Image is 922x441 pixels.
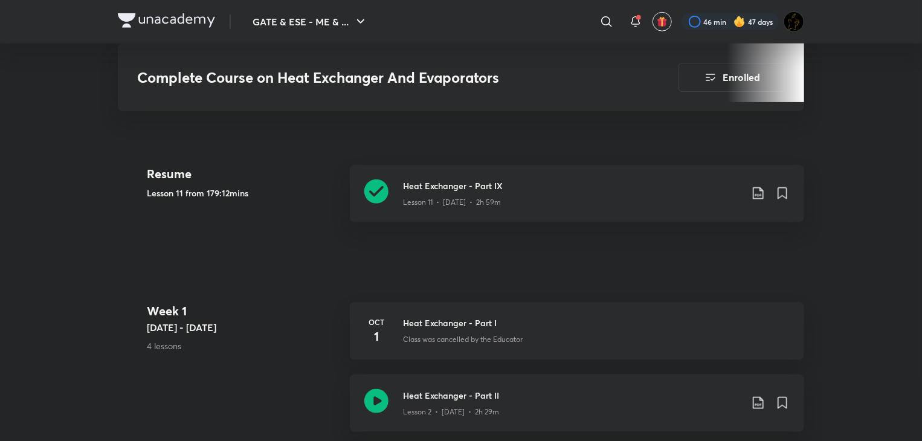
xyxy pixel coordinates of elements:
h3: Heat Exchanger - Part IX [403,179,741,192]
button: GATE & ESE - ME & ... [245,10,375,34]
p: Lesson 2 • [DATE] • 2h 29m [403,407,499,417]
p: Lesson 11 • [DATE] • 2h 59m [403,197,501,208]
h3: Heat Exchanger - Part I [403,317,790,329]
h4: 1 [364,327,388,346]
a: Heat Exchanger - Part IXLesson 11 • [DATE] • 2h 59m [350,165,804,237]
button: avatar [653,12,672,31]
h4: Week 1 [147,302,340,320]
a: Company Logo [118,13,215,31]
img: streak [733,16,746,28]
p: 4 lessons [147,340,340,352]
h4: Resume [147,165,340,183]
img: Ranit Maity01 [784,11,804,32]
img: Company Logo [118,13,215,28]
h3: Complete Course on Heat Exchanger And Evaporators [137,69,610,86]
h3: Heat Exchanger - Part II [403,389,741,402]
a: Oct1Heat Exchanger - Part IClass was cancelled by the Educator [350,302,804,375]
img: avatar [657,16,668,27]
h5: Lesson 11 from 179:12mins [147,187,340,199]
h5: [DATE] - [DATE] [147,320,340,335]
button: Enrolled [679,63,785,92]
h6: Oct [364,317,388,327]
p: Class was cancelled by the Educator [403,334,523,345]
